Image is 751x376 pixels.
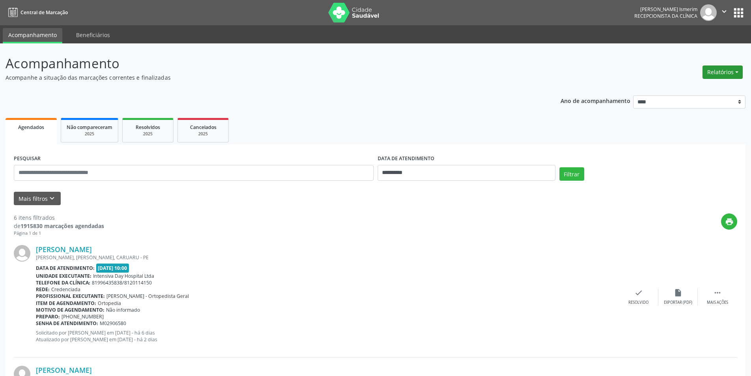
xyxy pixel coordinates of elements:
b: Profissional executante: [36,293,105,299]
div: 2025 [128,131,168,137]
span: [PERSON_NAME] - Ortopedista Geral [106,293,189,299]
a: [PERSON_NAME] [36,245,92,254]
span: Agendados [18,124,44,131]
label: DATA DE ATENDIMENTO [378,153,434,165]
div: 6 itens filtrados [14,213,104,222]
button: Filtrar [559,167,584,181]
a: Acompanhamento [3,28,62,43]
span: Resolvidos [136,124,160,131]
b: Item de agendamento: [36,300,96,307]
div: 2025 [67,131,112,137]
p: Acompanhamento [6,54,524,73]
div: [PERSON_NAME] Ismerim [634,6,697,13]
button: Mais filtroskeyboard_arrow_down [14,192,61,206]
label: PESQUISAR [14,153,41,165]
i: print [725,217,734,226]
p: Acompanhe a situação das marcações correntes e finalizadas [6,73,524,82]
p: Solicitado por [PERSON_NAME] em [DATE] - há 6 dias Atualizado por [PERSON_NAME] em [DATE] - há 2 ... [36,329,619,343]
a: Central de Marcação [6,6,68,19]
button: print [721,213,737,230]
button: apps [732,6,745,20]
i: insert_drive_file [674,288,682,297]
img: img [14,245,30,262]
span: [DATE] 10:00 [96,264,129,273]
i: check [634,288,643,297]
span: Central de Marcação [20,9,68,16]
b: Preparo: [36,313,60,320]
img: img [700,4,717,21]
button:  [717,4,732,21]
b: Rede: [36,286,50,293]
span: 81996435838/8120114150 [92,279,152,286]
b: Data de atendimento: [36,265,95,271]
button: Relatórios [703,65,743,79]
p: Ano de acompanhamento [561,95,630,105]
span: [PHONE_NUMBER] [61,313,104,320]
div: de [14,222,104,230]
div: Mais ações [707,300,728,305]
b: Motivo de agendamento: [36,307,104,313]
i:  [720,7,729,16]
span: Intensiva Day Hospital Ltda [93,273,154,279]
a: [PERSON_NAME] [36,366,92,374]
div: Página 1 de 1 [14,230,104,237]
span: Não informado [106,307,140,313]
b: Telefone da clínica: [36,279,90,286]
span: Credenciada [51,286,80,293]
i: keyboard_arrow_down [48,194,56,203]
span: Ortopedia [98,300,121,307]
b: Senha de atendimento: [36,320,98,327]
b: Unidade executante: [36,273,91,279]
div: [PERSON_NAME], [PERSON_NAME], CARUARU - PE [36,254,619,261]
strong: 1915830 marcações agendadas [20,222,104,230]
a: Beneficiários [71,28,116,42]
span: Cancelados [190,124,216,131]
div: 2025 [183,131,223,137]
span: M02906580 [100,320,126,327]
div: Resolvido [628,300,649,305]
span: Recepcionista da clínica [634,13,697,19]
i:  [713,288,722,297]
div: Exportar (PDF) [664,300,692,305]
span: Não compareceram [67,124,112,131]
